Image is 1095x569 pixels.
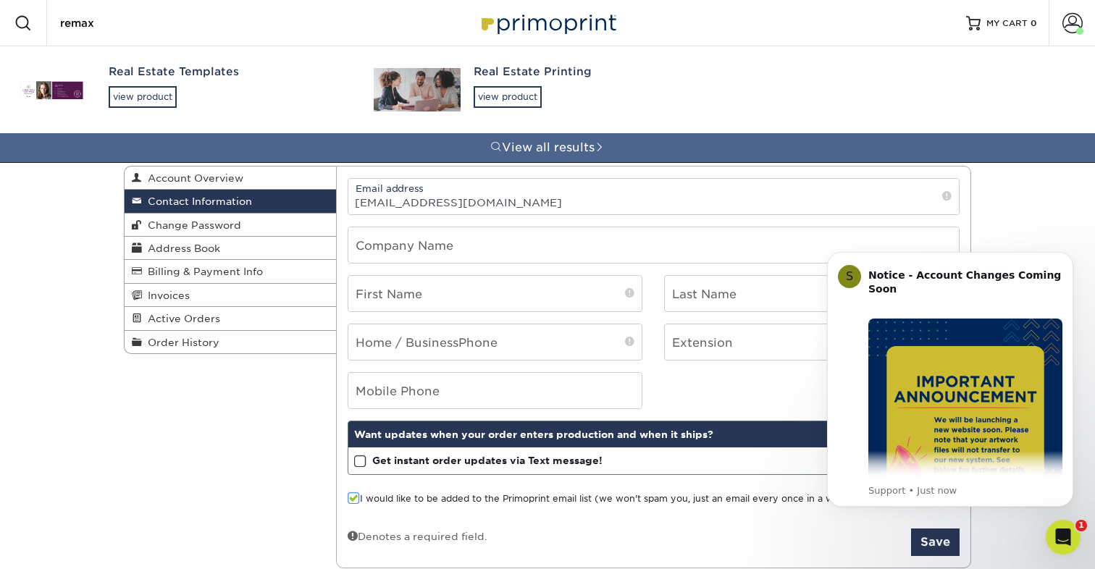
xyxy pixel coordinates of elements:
[805,234,1095,562] iframe: Intercom notifications message
[125,331,336,353] a: Order History
[109,64,348,80] div: Real Estate Templates
[1046,520,1081,555] iframe: Intercom live chat
[1031,18,1037,28] span: 0
[109,86,177,108] div: view product
[125,284,336,307] a: Invoices
[9,72,96,109] img: Real Estate Templates
[474,64,713,80] div: Real Estate Printing
[142,219,241,231] span: Change Password
[365,46,730,133] a: Real Estate Printingview product
[1075,520,1087,531] span: 1
[986,17,1028,30] span: MY CART
[348,492,856,506] label: I would like to be added to the Primoprint email list (we won't spam you, just an email every onc...
[125,167,336,190] a: Account Overview
[142,172,243,184] span: Account Overview
[474,86,542,108] div: view product
[125,190,336,213] a: Contact Information
[125,214,336,237] a: Change Password
[348,528,487,544] div: Denotes a required field.
[125,307,336,330] a: Active Orders
[125,237,336,260] a: Address Book
[59,14,200,32] input: SEARCH PRODUCTS.....
[125,260,336,283] a: Billing & Payment Info
[475,7,620,38] img: Primoprint
[374,68,461,111] img: Real Estate Printing
[142,266,263,277] span: Billing & Payment Info
[142,337,219,348] span: Order History
[142,313,220,324] span: Active Orders
[142,243,220,254] span: Address Book
[142,290,190,301] span: Invoices
[348,421,960,447] div: Want updates when your order enters production and when it ships?
[142,195,252,207] span: Contact Information
[372,455,603,466] strong: Get instant order updates via Text message!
